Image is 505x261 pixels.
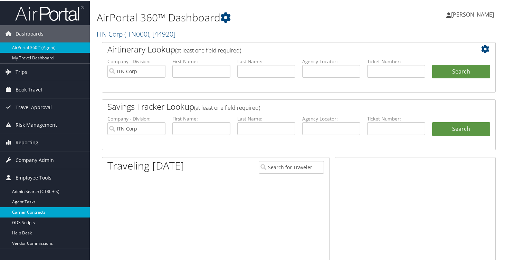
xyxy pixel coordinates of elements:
h1: AirPortal 360™ Dashboard [97,10,366,24]
a: ITN Corp [97,29,175,38]
label: Last Name: [237,115,295,122]
span: Trips [16,63,27,80]
label: Last Name: [237,57,295,64]
a: Search [432,122,490,135]
input: Search for Traveler [259,160,324,173]
span: [PERSON_NAME] [451,10,494,18]
input: search accounts [107,122,165,134]
label: Company - Division: [107,115,165,122]
span: Travel Approval [16,98,52,115]
img: airportal-logo.png [15,4,84,21]
span: Employee Tools [16,168,51,186]
h1: Traveling [DATE] [107,158,184,172]
span: Dashboards [16,25,44,42]
label: First Name: [172,115,230,122]
span: ( ITN000 ) [124,29,149,38]
span: Reporting [16,133,38,151]
span: Risk Management [16,116,57,133]
button: Search [432,64,490,78]
span: Book Travel [16,80,42,98]
span: (at least one field required) [194,103,260,111]
span: (at least one field required) [175,46,241,54]
h2: Savings Tracker Lookup [107,100,457,112]
label: Agency Locator: [302,57,360,64]
label: Ticket Number: [367,115,425,122]
label: First Name: [172,57,230,64]
label: Ticket Number: [367,57,425,64]
h2: Airtinerary Lookup [107,43,457,55]
span: , [ 44920 ] [149,29,175,38]
span: Company Admin [16,151,54,168]
label: Company - Division: [107,57,165,64]
label: Agency Locator: [302,115,360,122]
a: [PERSON_NAME] [446,3,501,24]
